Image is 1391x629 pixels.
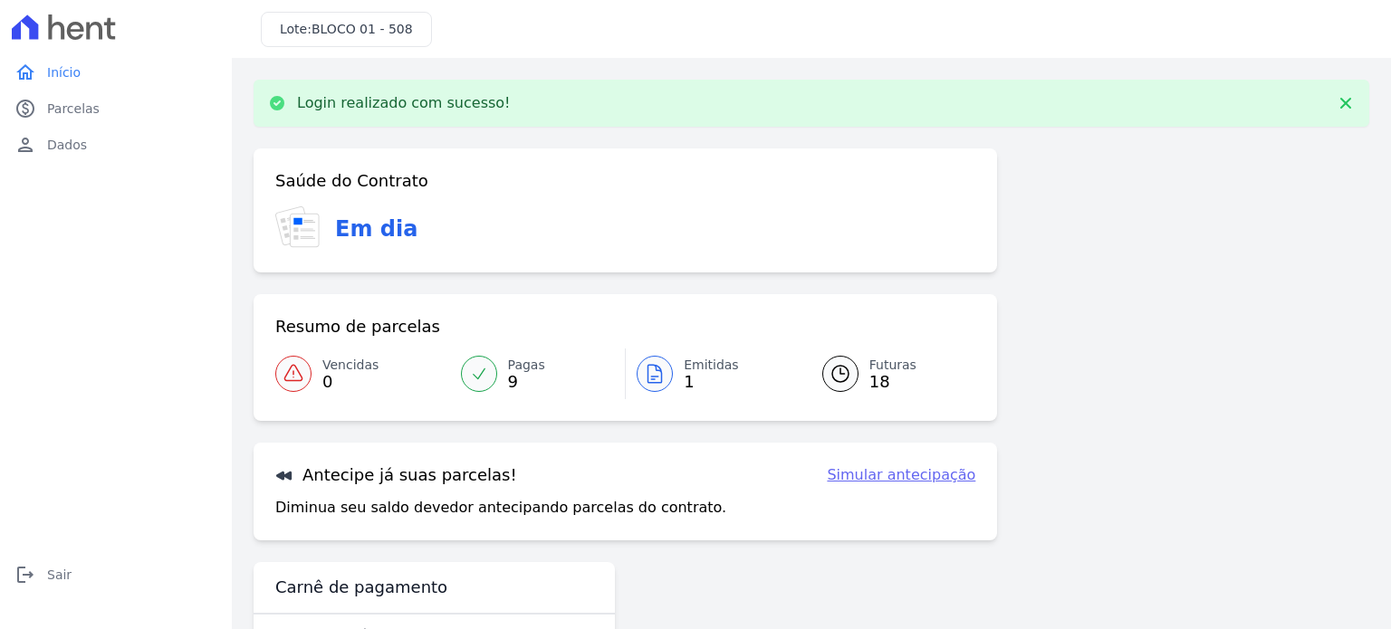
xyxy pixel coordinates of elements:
a: Vencidas 0 [275,348,450,399]
a: paidParcelas [7,91,225,127]
a: Futuras 18 [801,348,976,399]
h3: Resumo de parcelas [275,316,440,338]
a: logoutSair [7,557,225,593]
h3: Antecipe já suas parcelas! [275,464,517,486]
span: 9 [508,375,545,389]
span: Parcelas [47,100,100,118]
h3: Saúde do Contrato [275,170,428,192]
i: paid [14,98,36,119]
p: Diminua seu saldo devedor antecipando parcelas do contrato. [275,497,726,519]
i: home [14,62,36,83]
span: 0 [322,375,379,389]
a: homeInício [7,54,225,91]
span: Futuras [869,356,916,375]
span: Sair [47,566,72,584]
span: Vencidas [322,356,379,375]
h3: Carnê de pagamento [275,577,447,598]
a: Pagas 9 [450,348,626,399]
h3: Lote: [280,20,413,39]
span: 18 [869,375,916,389]
span: 1 [684,375,739,389]
span: BLOCO 01 - 508 [312,22,413,36]
a: personDados [7,127,225,163]
span: Pagas [508,356,545,375]
p: Login realizado com sucesso! [297,94,511,112]
i: logout [14,564,36,586]
span: Dados [47,136,87,154]
a: Emitidas 1 [626,348,801,399]
h3: Em dia [335,213,417,245]
span: Emitidas [684,356,739,375]
a: Simular antecipação [827,464,975,486]
i: person [14,134,36,156]
span: Início [47,63,81,81]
